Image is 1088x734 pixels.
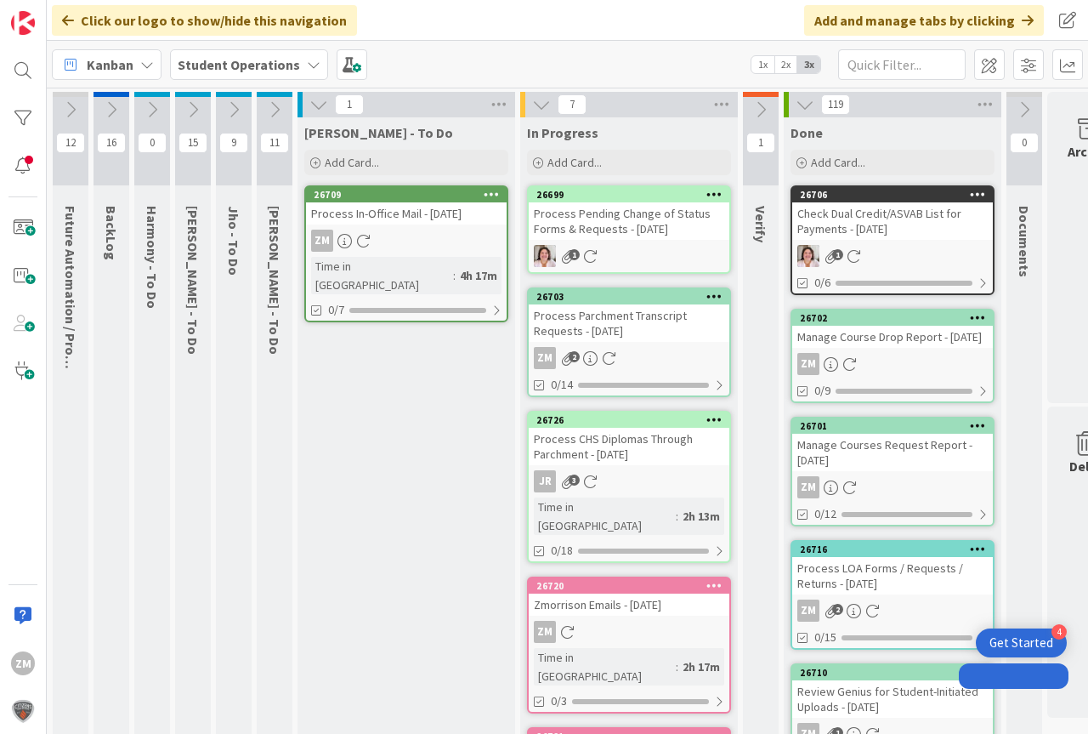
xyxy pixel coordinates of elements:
div: ZM [306,230,507,252]
a: 26701Manage Courses Request Report - [DATE]ZM0/12 [790,417,994,526]
div: Manage Course Drop Report - [DATE] [792,326,993,348]
span: 0/7 [328,301,344,319]
div: Get Started [989,634,1053,651]
div: ZM [792,600,993,622]
span: Documents [1016,206,1033,277]
a: 26699Process Pending Change of Status Forms & Requests - [DATE]EW [527,185,731,274]
div: ZM [797,600,819,622]
span: 2 [832,604,843,615]
div: Process Parchment Transcript Requests - [DATE] [529,304,729,342]
div: ZM [797,476,819,498]
span: 12 [56,133,85,153]
div: Process LOA Forms / Requests / Returns - [DATE] [792,557,993,595]
span: 3x [797,56,820,73]
div: 2h 13m [678,507,724,526]
div: ZM [311,230,333,252]
span: : [676,507,678,526]
span: 0 [138,133,167,153]
span: Add Card... [811,155,865,170]
span: 0/15 [814,629,836,646]
div: ZM [797,353,819,375]
div: Time in [GEOGRAPHIC_DATA] [534,498,676,535]
span: 2x [774,56,797,73]
div: 26706 [792,187,993,202]
span: 0/18 [551,542,573,560]
div: 26716Process LOA Forms / Requests / Returns - [DATE] [792,542,993,595]
a: 26706Check Dual Credit/ASVAB List for Payments - [DATE]EW0/6 [790,185,994,295]
img: EW [797,245,819,267]
div: 26720 [529,578,729,594]
span: Add Card... [325,155,379,170]
div: 26709 [314,189,507,201]
div: 26720 [536,580,729,592]
div: 26703 [536,291,729,303]
span: BackLog [103,206,120,260]
div: Add and manage tabs by clicking [804,5,1044,36]
div: ZM [529,347,729,369]
div: ZM [534,621,556,643]
span: : [676,657,678,676]
div: Manage Courses Request Report - [DATE] [792,434,993,471]
span: 0/12 [814,505,836,523]
div: 26709Process In-Office Mail - [DATE] [306,187,507,225]
div: Process CHS Diplomas Through Parchment - [DATE] [529,428,729,465]
span: 1 [832,249,843,260]
b: Student Operations [178,56,300,73]
div: ZM [534,347,556,369]
span: 0/14 [551,376,573,394]
span: Kanban [87,54,133,75]
div: EW [529,245,729,267]
div: JR [529,470,729,492]
span: 1 [569,249,580,260]
div: 26699Process Pending Change of Status Forms & Requests - [DATE] [529,187,729,240]
div: 26726Process CHS Diplomas Through Parchment - [DATE] [529,413,729,465]
div: 26701Manage Courses Request Report - [DATE] [792,418,993,471]
span: Zaida - To Do [304,124,453,141]
div: 26709 [306,187,507,202]
span: Jho - To Do [225,206,242,276]
div: Process Pending Change of Status Forms & Requests - [DATE] [529,202,729,240]
div: 2h 17m [678,657,724,676]
a: 26716Process LOA Forms / Requests / Returns - [DATE]ZM0/15 [790,540,994,650]
a: 26702Manage Course Drop Report - [DATE]ZM0/9 [790,309,994,403]
div: 26726 [536,414,729,426]
span: Verify [752,206,769,242]
img: avatar [11,699,35,723]
div: Time in [GEOGRAPHIC_DATA] [311,257,453,294]
span: 0 [1010,133,1039,153]
div: Check Dual Credit/ASVAB List for Payments - [DATE] [792,202,993,240]
div: 26699 [529,187,729,202]
div: 4h 17m [456,266,501,285]
div: 26710 [800,667,993,679]
div: Time in [GEOGRAPHIC_DATA] [534,648,676,686]
span: In Progress [527,124,598,141]
div: Review Genius for Student-Initiated Uploads - [DATE] [792,680,993,718]
div: Process In-Office Mail - [DATE] [306,202,507,225]
span: 0/9 [814,382,830,400]
img: Visit kanbanzone.com [11,11,35,35]
div: Click our logo to show/hide this navigation [52,5,357,36]
span: Amanda - To Do [266,206,283,355]
img: EW [534,245,556,267]
span: Emilie - To Do [184,206,201,355]
div: 26716 [800,543,993,555]
span: Add Card... [547,155,602,170]
div: EW [792,245,993,267]
div: 26699 [536,189,729,201]
div: 26701 [800,420,993,432]
div: 26706Check Dual Credit/ASVAB List for Payments - [DATE] [792,187,993,240]
span: 1x [751,56,774,73]
div: 26710 [792,665,993,680]
span: : [453,266,456,285]
span: 15 [178,133,207,153]
a: 26703Process Parchment Transcript Requests - [DATE]ZM0/14 [527,287,731,397]
span: 7 [558,94,586,115]
span: 2 [569,351,580,362]
div: ZM [529,621,729,643]
div: 26710Review Genius for Student-Initiated Uploads - [DATE] [792,665,993,718]
div: Open Get Started checklist, remaining modules: 4 [976,629,1067,657]
div: 26703 [529,289,729,304]
div: 26702 [792,310,993,326]
span: 0/3 [551,692,567,710]
span: 0/6 [814,274,830,292]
